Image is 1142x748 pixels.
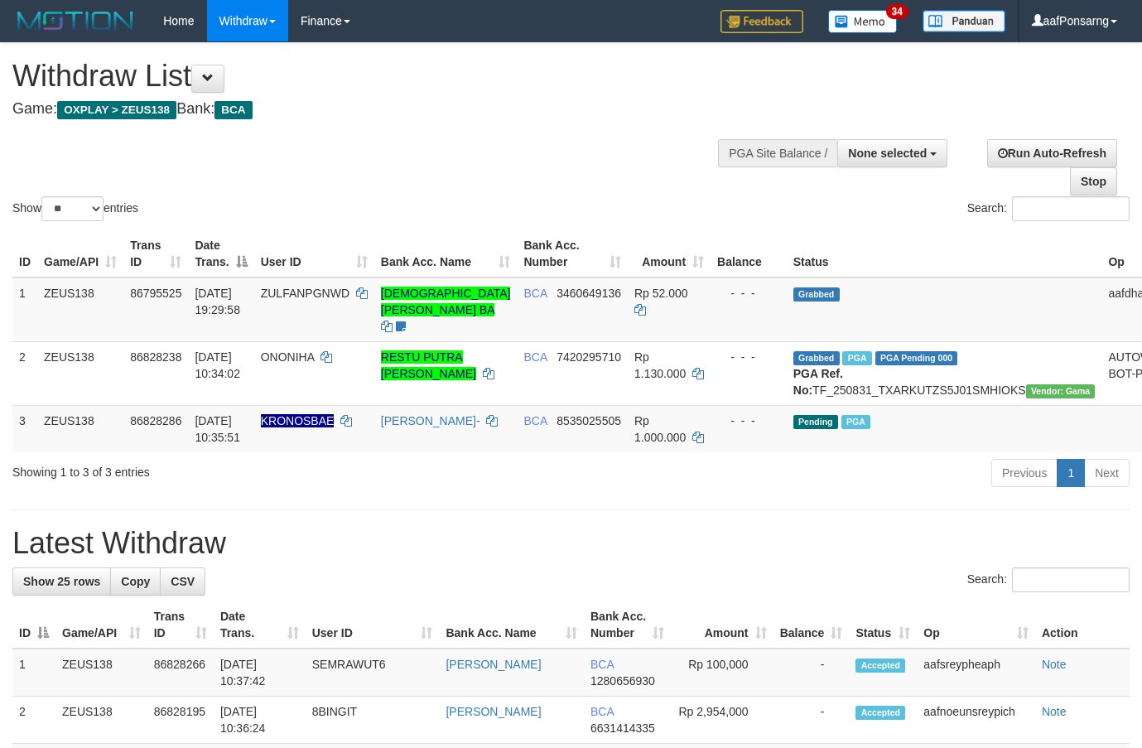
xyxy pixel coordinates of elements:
td: [DATE] 10:37:42 [214,649,306,697]
label: Search: [967,196,1130,221]
span: Grabbed [793,287,840,302]
th: Status: activate to sort column ascending [849,601,917,649]
td: TF_250831_TXARKUTZS5J01SMHIOKS [787,341,1102,405]
span: Copy 8535025505 to clipboard [557,414,621,427]
span: Copy 3460649136 to clipboard [557,287,621,300]
input: Search: [1012,567,1130,592]
span: [DATE] 19:29:58 [195,287,240,316]
span: Rp 1.130.000 [634,350,686,380]
th: Op: activate to sort column ascending [917,601,1035,649]
a: CSV [160,567,205,596]
th: Bank Acc. Name: activate to sort column ascending [374,230,518,277]
div: Showing 1 to 3 of 3 entries [12,457,464,480]
th: Date Trans.: activate to sort column descending [188,230,253,277]
label: Search: [967,567,1130,592]
div: - - - [717,285,780,302]
a: Stop [1070,167,1117,195]
label: Show entries [12,196,138,221]
th: Trans ID: activate to sort column ascending [123,230,188,277]
span: 86828286 [130,414,181,427]
th: Amount: activate to sort column ascending [671,601,773,649]
span: BCA [590,705,614,718]
b: PGA Ref. No: [793,367,843,397]
td: ZEUS138 [37,277,123,342]
th: User ID: activate to sort column ascending [254,230,374,277]
td: 2 [12,341,37,405]
td: aafsreypheaph [917,649,1035,697]
span: ONONIHA [261,350,315,364]
th: ID [12,230,37,277]
th: Trans ID: activate to sort column ascending [147,601,214,649]
img: Feedback.jpg [720,10,803,33]
th: Action [1035,601,1130,649]
th: Date Trans.: activate to sort column ascending [214,601,306,649]
td: ZEUS138 [37,405,123,452]
th: Status [787,230,1102,277]
th: Bank Acc. Name: activate to sort column ascending [439,601,584,649]
td: 3 [12,405,37,452]
span: Rp 52.000 [634,287,688,300]
h1: Latest Withdraw [12,527,1130,560]
span: Copy 1280656930 to clipboard [590,674,655,688]
td: Rp 100,000 [671,649,773,697]
a: 1 [1057,459,1085,487]
th: Balance [711,230,787,277]
span: Nama rekening ada tanda titik/strip, harap diedit [261,414,335,427]
h4: Game: Bank: [12,101,744,118]
span: BCA [523,287,547,300]
td: - [773,697,850,744]
span: BCA [214,101,252,119]
a: Note [1042,658,1067,671]
span: Accepted [855,706,905,720]
span: ZULFANPGNWD [261,287,349,300]
select: Showentries [41,196,104,221]
a: Previous [991,459,1058,487]
a: [PERSON_NAME] [446,705,541,718]
div: PGA Site Balance / [718,139,837,167]
a: Show 25 rows [12,567,111,596]
span: [DATE] 10:34:02 [195,350,240,380]
span: BCA [590,658,614,671]
a: Copy [110,567,161,596]
td: 2 [12,697,55,744]
span: Marked by aafnoeunsreypich [841,415,870,429]
a: [DEMOGRAPHIC_DATA][PERSON_NAME] BA [381,287,511,316]
span: Copy 6631414335 to clipboard [590,721,655,735]
span: BCA [523,414,547,427]
a: Next [1084,459,1130,487]
img: MOTION_logo.png [12,8,138,33]
td: ZEUS138 [55,649,147,697]
td: 86828266 [147,649,214,697]
span: Rp 1.000.000 [634,414,686,444]
td: ZEUS138 [55,697,147,744]
span: 34 [886,4,908,19]
th: Bank Acc. Number: activate to sort column ascending [584,601,671,649]
span: 86828238 [130,350,181,364]
th: Amount: activate to sort column ascending [628,230,711,277]
span: CSV [171,575,195,588]
a: Run Auto-Refresh [987,139,1117,167]
span: BCA [523,350,547,364]
td: 86828195 [147,697,214,744]
th: Game/API: activate to sort column ascending [37,230,123,277]
div: - - - [717,413,780,429]
span: Accepted [855,659,905,673]
span: [DATE] 10:35:51 [195,414,240,444]
input: Search: [1012,196,1130,221]
img: Button%20Memo.svg [828,10,898,33]
a: RESTU PUTRA [PERSON_NAME] [381,350,476,380]
a: [PERSON_NAME]- [381,414,480,427]
th: ID: activate to sort column descending [12,601,55,649]
span: None selected [848,147,927,160]
td: 1 [12,277,37,342]
img: panduan.png [923,10,1005,32]
td: Rp 2,954,000 [671,697,773,744]
span: OXPLAY > ZEUS138 [57,101,176,119]
th: User ID: activate to sort column ascending [306,601,440,649]
th: Balance: activate to sort column ascending [773,601,850,649]
span: Show 25 rows [23,575,100,588]
span: Vendor URL: https://trx31.1velocity.biz [1026,384,1096,398]
a: Note [1042,705,1067,718]
button: None selected [837,139,947,167]
span: Copy 7420295710 to clipboard [557,350,621,364]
